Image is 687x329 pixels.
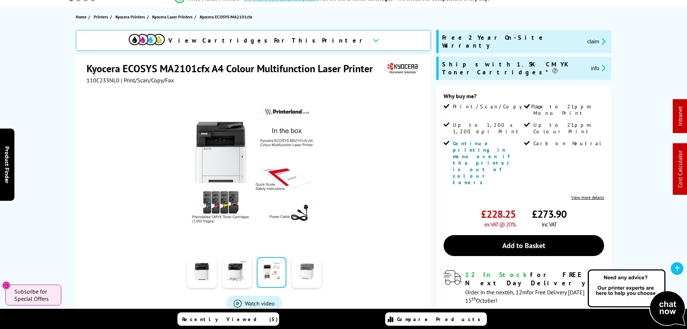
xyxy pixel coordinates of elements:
a: Recently Viewed (5) [177,312,279,326]
a: Compare Products [385,312,487,326]
span: £228.25 [481,207,516,221]
div: modal_delivery [444,270,604,304]
a: View more details [571,195,604,200]
a: Add to Basket [444,235,604,256]
a: Kyocera ECOSYS MA2101cfx [200,13,254,21]
a: Kyocera Laser Printers [152,13,194,21]
a: Cost Calculator [677,151,684,188]
span: Watch video [245,300,275,307]
img: Open Live Chat window [586,268,687,328]
button: promo-description [589,64,608,72]
a: Kyocera Printers [115,13,147,21]
span: ex VAT @ 20% [484,221,516,228]
span: Ships with 1.5K CMYK Toner Cartridges* [442,60,585,76]
a: Printers [94,13,110,21]
span: Up to 21ppm Colour Print [533,122,603,135]
span: Up to 21ppm Mono Print [533,103,603,116]
span: Home [76,13,87,21]
span: Kyocera Laser Printers [152,13,193,21]
h1: Kyocera ECOSYS MA2101cfx A4 Colour Multifunction Laser Printer [87,62,380,75]
span: Order in the next for Free Delivery [DATE] 15 October! [465,289,585,304]
div: Why buy me? [444,92,604,103]
a: Home [76,13,88,21]
span: Up to 1,200 x 1,200 dpi Print [453,122,522,135]
span: 6h, 12m [507,289,527,296]
button: promo-description [585,37,608,46]
a: Intranet [677,107,684,126]
span: Compare Products [397,316,484,322]
span: | Print/Scan/Copy/Fax [121,77,174,84]
img: Kyocera [386,62,419,75]
span: Subscribe for Special Offers [14,288,54,302]
span: Product Finder [4,146,11,183]
div: for FREE Next Day Delivery [465,270,604,287]
span: Kyocera ECOSYS MA2101cfx [200,13,252,21]
span: View Cartridges For This Printer [168,36,367,44]
img: View Cartridges [129,34,165,45]
button: Close [2,281,10,290]
span: Printers [94,13,108,21]
span: 12 In Stock [465,270,530,279]
span: 110C233NL0 [87,77,119,84]
sup: th [472,295,476,302]
span: Kyocera Printers [115,13,145,21]
span: Print/Scan/Copy/Fax [453,103,546,110]
span: Free 2 Year On-Site Warranty [442,34,582,49]
span: Recently Viewed (5) [182,316,278,322]
span: £273.90 [532,207,567,221]
a: Product_All_Videos [226,296,282,311]
span: Carbon Neutral [533,140,602,147]
img: Kyocera ECOSYS MA2101cfx Thumbnail [184,98,325,240]
span: inc VAT [542,221,557,228]
span: Continue printing in mono even if the printer is out of colour toners [453,140,514,186]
